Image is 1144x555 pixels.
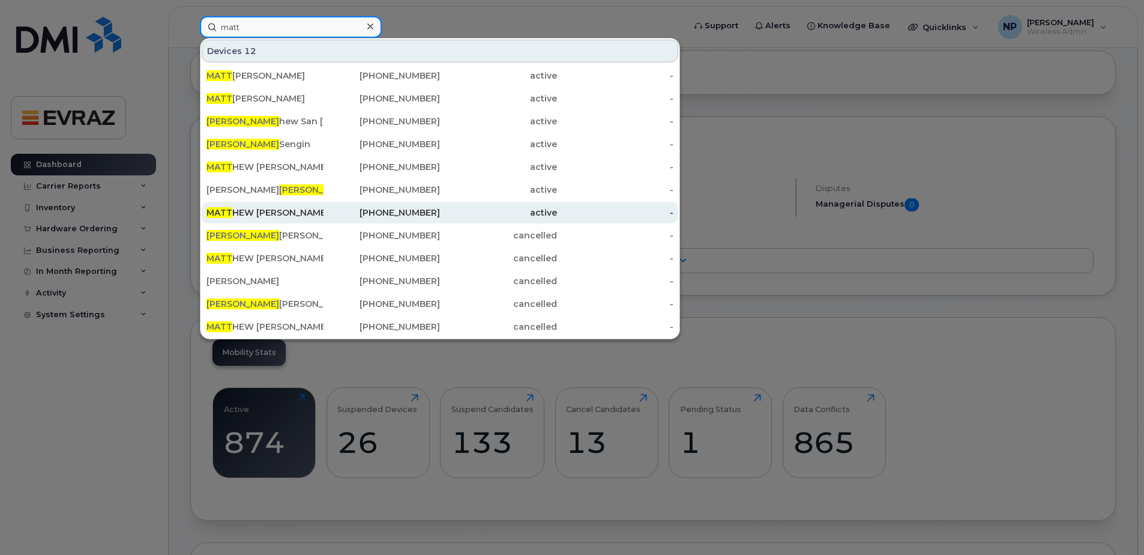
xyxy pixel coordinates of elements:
div: - [557,207,674,219]
div: active [440,115,557,127]
div: cancelled [440,252,557,264]
div: [PHONE_NUMBER] [324,229,441,241]
div: - [557,321,674,333]
span: MATT [206,253,232,264]
div: [PHONE_NUMBER] [324,161,441,173]
span: MATT [206,70,232,81]
div: HEW [PERSON_NAME] [206,321,324,333]
span: [PERSON_NAME] [206,230,279,241]
a: MATTHEW [PERSON_NAME][PHONE_NUMBER]cancelled- [202,316,678,338]
div: [PERSON_NAME] [206,70,324,82]
div: - [557,161,674,173]
div: [PHONE_NUMBER] [324,207,441,219]
span: MATT [206,93,232,104]
div: active [440,207,557,219]
span: MATT [206,321,232,332]
div: [PERSON_NAME] [206,92,324,105]
a: [PERSON_NAME][PERSON_NAME]hews[PHONE_NUMBER]active- [202,179,678,201]
div: - [557,138,674,150]
div: [PHONE_NUMBER] [324,321,441,333]
div: [PHONE_NUMBER] [324,252,441,264]
div: [PHONE_NUMBER] [324,92,441,105]
div: [PERSON_NAME] [206,229,324,241]
div: Devices [202,40,678,62]
span: [PERSON_NAME] [206,139,279,150]
div: - [557,92,674,105]
div: [PHONE_NUMBER] [324,115,441,127]
div: [PHONE_NUMBER] [324,70,441,82]
a: [PERSON_NAME][PERSON_NAME][PHONE_NUMBER]cancelled- [202,225,678,246]
div: HEW [PERSON_NAME] [206,252,324,264]
div: Sengin [206,138,324,150]
a: [PERSON_NAME][PERSON_NAME][PHONE_NUMBER]cancelled- [202,293,678,315]
div: cancelled [440,298,557,310]
div: HEW [PERSON_NAME] [206,161,324,173]
a: MATTHEW [PERSON_NAME] IPAD[PHONE_NUMBER]active- [202,202,678,223]
div: active [440,161,557,173]
span: MATT [206,162,232,172]
div: active [440,184,557,196]
span: MATT [206,207,232,218]
a: MATTHEW [PERSON_NAME][PHONE_NUMBER]active- [202,156,678,178]
a: [PERSON_NAME]hew San [PERSON_NAME][PHONE_NUMBER]active- [202,111,678,132]
span: [PERSON_NAME] [206,299,279,309]
span: [PERSON_NAME] [279,184,352,195]
a: MATT[PERSON_NAME][PHONE_NUMBER]active- [202,65,678,86]
div: - [557,298,674,310]
a: MATTHEW [PERSON_NAME][PHONE_NUMBER]cancelled- [202,247,678,269]
div: active [440,70,557,82]
div: [PHONE_NUMBER] [324,138,441,150]
div: - [557,229,674,241]
span: 12 [244,45,256,57]
div: - [557,275,674,287]
span: [PERSON_NAME] [206,116,279,127]
div: [PERSON_NAME] hews [206,184,324,196]
div: cancelled [440,321,557,333]
div: [PHONE_NUMBER] [324,184,441,196]
div: - [557,184,674,196]
div: [PERSON_NAME] [206,298,324,310]
div: cancelled [440,275,557,287]
div: cancelled [440,229,557,241]
a: [PERSON_NAME]Sengin[PHONE_NUMBER]active- [202,133,678,155]
div: [PERSON_NAME] [206,275,324,287]
div: - [557,252,674,264]
input: Find something... [200,16,382,38]
div: - [557,115,674,127]
div: active [440,92,557,105]
div: [PHONE_NUMBER] [324,275,441,287]
div: [PHONE_NUMBER] [324,298,441,310]
a: [PERSON_NAME][PHONE_NUMBER]cancelled- [202,270,678,292]
a: MATT[PERSON_NAME][PHONE_NUMBER]active- [202,88,678,109]
div: active [440,138,557,150]
div: - [557,70,674,82]
div: hew San [PERSON_NAME] [206,115,324,127]
div: HEW [PERSON_NAME] IPAD [206,207,324,219]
